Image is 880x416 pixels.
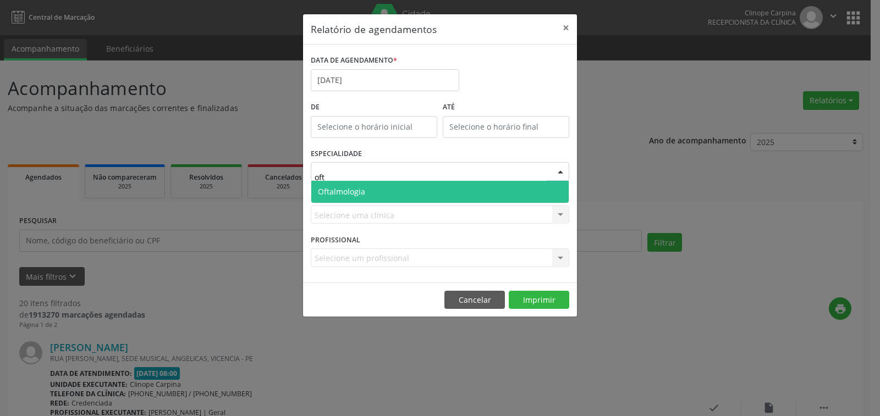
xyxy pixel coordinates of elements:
[443,99,569,116] label: ATÉ
[311,116,437,138] input: Selecione o horário inicial
[444,291,505,309] button: Cancelar
[315,166,547,188] input: Seleciona uma especialidade
[555,14,577,41] button: Close
[318,186,365,197] span: Oftalmologia
[311,22,437,36] h5: Relatório de agendamentos
[509,291,569,309] button: Imprimir
[311,52,397,69] label: DATA DE AGENDAMENTO
[311,69,459,91] input: Selecione uma data ou intervalo
[311,231,360,248] label: PROFISSIONAL
[311,146,362,163] label: ESPECIALIDADE
[443,116,569,138] input: Selecione o horário final
[311,99,437,116] label: De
